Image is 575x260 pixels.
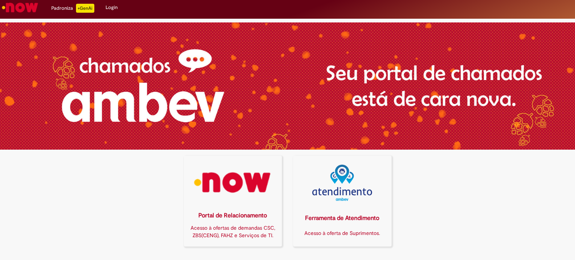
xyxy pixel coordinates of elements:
[188,165,277,201] img: logo_now.png
[298,214,387,223] div: Ferramenta de Atendimento
[184,156,282,247] a: Portal de Relacionamento Acesso à ofertas de demandas CSC, ZBS(CENG), FAHZ e Serviços de TI.
[293,156,392,247] a: Ferramenta de Atendimento Acesso à oferta de Suprimentos.
[188,211,278,220] div: Portal de Relacionamento
[312,165,372,201] img: logo_atentdimento.png
[51,4,94,13] div: Padroniza
[298,229,387,237] div: Acesso à oferta de Suprimentos.
[188,224,278,239] div: Acesso à ofertas de demandas CSC, ZBS(CENG), FAHZ e Serviços de TI.
[76,4,94,13] p: +GenAi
